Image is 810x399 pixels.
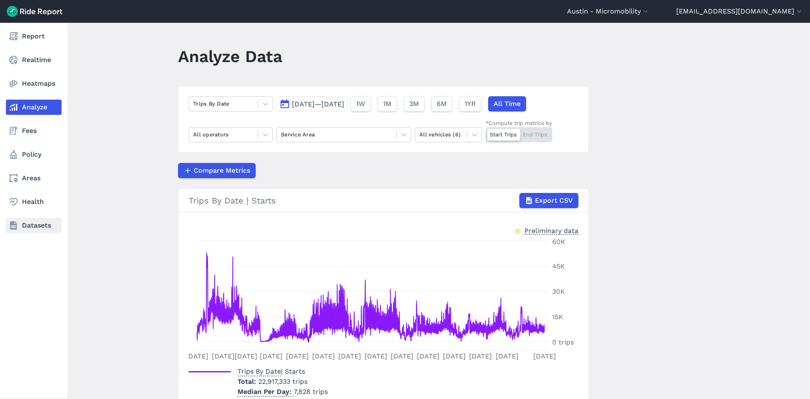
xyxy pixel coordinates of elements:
span: [DATE]—[DATE] [292,100,344,108]
button: Austin - Micromobility [567,6,650,16]
a: Health [6,194,62,209]
p: 7,828 trips [238,387,328,397]
button: [EMAIL_ADDRESS][DOMAIN_NAME] [676,6,803,16]
span: 6M [437,99,447,109]
button: [DATE]—[DATE] [276,96,347,111]
a: Analyze [6,100,62,115]
tspan: [DATE] [338,352,361,360]
span: Median Per Day [238,385,294,396]
tspan: 45K [552,262,565,270]
span: Compare Metrics [194,166,250,176]
button: 3M [404,96,424,111]
span: Trips By Date [238,365,281,376]
a: Heatmaps [6,76,62,91]
tspan: [DATE] [496,352,518,360]
span: 3M [409,99,419,109]
span: All Time [494,99,521,109]
tspan: 30K [552,288,565,296]
div: *Compute trip metrics by [486,119,552,127]
tspan: [DATE] [364,352,387,360]
tspan: [DATE] [212,352,235,360]
button: 1W [351,96,371,111]
h1: Analyze Data [178,45,282,68]
button: All Time [488,96,526,111]
tspan: 15K [552,313,563,321]
button: 1YR [459,96,481,111]
span: 1W [356,99,365,109]
a: Fees [6,123,62,138]
tspan: 0 trips [552,338,574,346]
tspan: [DATE] [443,352,466,360]
tspan: 60K [552,238,565,246]
tspan: [DATE] [186,352,208,360]
span: 1YR [464,99,476,109]
a: Datasets [6,218,62,233]
button: 6M [431,96,452,111]
tspan: [DATE] [260,352,283,360]
a: Report [6,29,62,44]
button: 1M [378,96,397,111]
button: Compare Metrics [178,163,256,178]
tspan: [DATE] [417,352,440,360]
a: Policy [6,147,62,162]
div: Preliminary data [524,226,578,235]
span: Export CSV [535,195,573,206]
span: 1M [383,99,391,109]
a: Areas [6,171,62,186]
tspan: [DATE] [469,352,492,360]
tspan: [DATE] [235,352,257,360]
span: | Starts [238,367,305,375]
a: Realtime [6,52,62,68]
span: 22,917,333 trips [258,377,308,385]
tspan: [DATE] [391,352,413,360]
div: Trips By Date | Starts [189,193,578,208]
button: Export CSV [519,193,578,208]
img: Ride Report [7,6,62,17]
tspan: [DATE] [286,352,309,360]
span: Total [238,377,258,385]
tspan: [DATE] [533,352,556,360]
tspan: [DATE] [312,352,335,360]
